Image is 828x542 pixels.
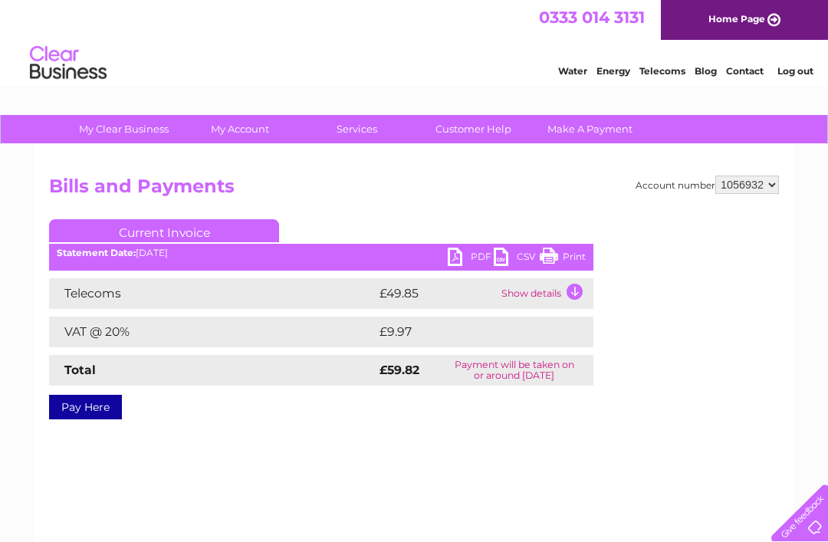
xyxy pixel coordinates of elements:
[376,278,498,309] td: £49.85
[636,176,779,194] div: Account number
[596,65,630,77] a: Energy
[57,247,136,258] b: Statement Date:
[448,248,494,270] a: PDF
[527,115,653,143] a: Make A Payment
[494,248,540,270] a: CSV
[49,317,376,347] td: VAT @ 20%
[410,115,537,143] a: Customer Help
[61,115,187,143] a: My Clear Business
[177,115,304,143] a: My Account
[558,65,587,77] a: Water
[777,65,813,77] a: Log out
[639,65,685,77] a: Telecoms
[29,40,107,87] img: logo.png
[49,248,593,258] div: [DATE]
[49,278,376,309] td: Telecoms
[64,363,96,377] strong: Total
[49,219,279,242] a: Current Invoice
[379,363,419,377] strong: £59.82
[294,115,420,143] a: Services
[498,278,593,309] td: Show details
[49,176,779,205] h2: Bills and Payments
[726,65,764,77] a: Contact
[49,395,122,419] a: Pay Here
[376,317,558,347] td: £9.97
[695,65,717,77] a: Blog
[435,355,593,386] td: Payment will be taken on or around [DATE]
[539,8,645,27] a: 0333 014 3131
[53,8,777,74] div: Clear Business is a trading name of Verastar Limited (registered in [GEOGRAPHIC_DATA] No. 3667643...
[540,248,586,270] a: Print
